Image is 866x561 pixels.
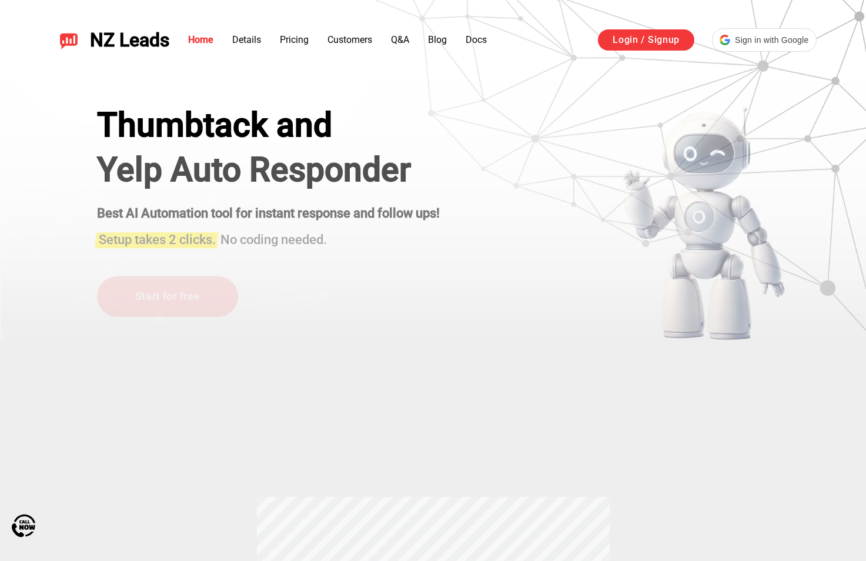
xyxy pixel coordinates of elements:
[12,514,35,537] img: Call Now
[97,276,238,317] a: Start for free
[188,34,213,45] a: Home
[391,34,409,45] a: Q&A
[90,29,169,51] span: NZ Leads
[59,31,78,49] img: NZ Leads logo
[99,232,216,247] span: Setup takes 2 clicks.
[97,206,440,221] strong: Best AI Automation tool for instant response and follow ups!
[466,34,487,45] a: Docs
[97,225,440,249] h3: No coding needed.
[97,106,440,145] div: Thumbtack and
[280,34,309,45] a: Pricing
[327,34,372,45] a: Customers
[598,29,694,51] a: Login / Signup
[97,150,440,189] h1: Yelp Auto Responder
[622,106,786,341] img: yelp bot
[232,34,261,45] a: Details
[712,28,816,52] div: Sign in with Google
[735,34,808,46] span: Sign in with Google
[428,34,447,45] a: Blog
